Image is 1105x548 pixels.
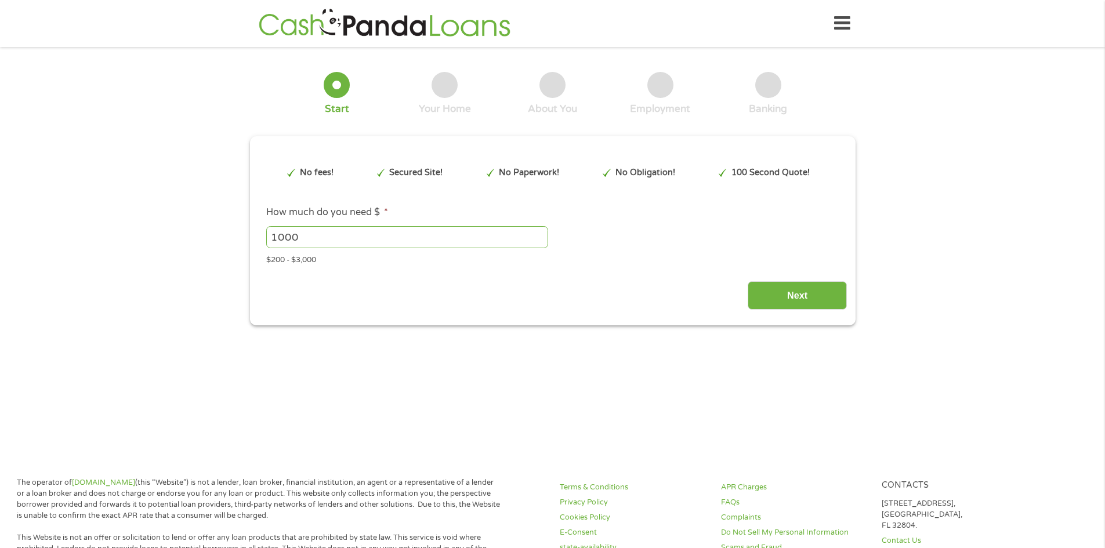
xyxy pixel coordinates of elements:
[560,497,707,508] a: Privacy Policy
[17,477,501,521] p: The operator of (this “Website”) is not a lender, loan broker, financial institution, an agent or...
[721,527,868,538] a: Do Not Sell My Personal Information
[255,7,514,40] img: GetLoanNow Logo
[72,478,135,487] a: [DOMAIN_NAME]
[560,512,707,523] a: Cookies Policy
[749,103,787,115] div: Banking
[300,166,334,179] p: No fees!
[882,498,1029,531] p: [STREET_ADDRESS], [GEOGRAPHIC_DATA], FL 32804.
[325,103,349,115] div: Start
[748,281,847,310] input: Next
[389,166,443,179] p: Secured Site!
[721,482,868,493] a: APR Charges
[721,497,868,508] a: FAQs
[266,251,838,266] div: $200 - $3,000
[882,480,1029,491] h4: Contacts
[630,103,690,115] div: Employment
[266,206,388,219] label: How much do you need $
[499,166,559,179] p: No Paperwork!
[560,482,707,493] a: Terms & Conditions
[528,103,577,115] div: About You
[721,512,868,523] a: Complaints
[560,527,707,538] a: E-Consent
[731,166,810,179] p: 100 Second Quote!
[615,166,675,179] p: No Obligation!
[419,103,471,115] div: Your Home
